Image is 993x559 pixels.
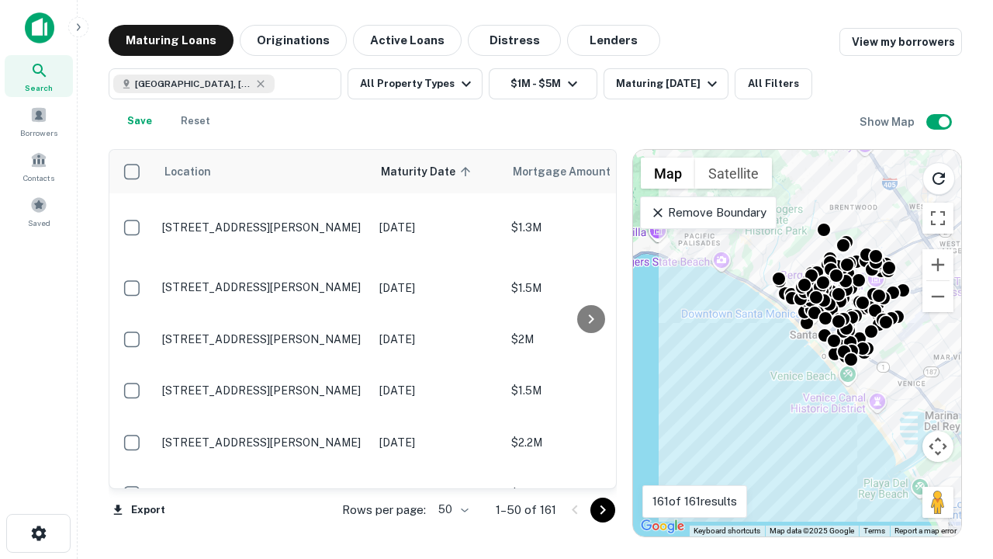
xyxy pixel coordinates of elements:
p: $1.3M [511,219,666,236]
button: Save your search to get updates of matches that match your search criteria. [115,106,164,137]
p: [DATE] [379,331,496,348]
span: [GEOGRAPHIC_DATA], [GEOGRAPHIC_DATA], [GEOGRAPHIC_DATA] [135,77,251,91]
span: Saved [28,217,50,229]
img: capitalize-icon.png [25,12,54,43]
p: [DATE] [379,279,496,297]
button: Maturing [DATE] [604,68,728,99]
p: [DATE] [379,434,496,451]
p: [DATE] [379,485,496,502]
p: [DATE] [379,382,496,399]
button: Go to next page [590,498,615,523]
a: Contacts [5,145,73,187]
span: Search [25,82,53,94]
button: All Filters [735,68,812,99]
a: Saved [5,190,73,232]
button: $1M - $5M [489,68,597,99]
div: 0 0 [633,150,961,536]
a: Open this area in Google Maps (opens a new window) [637,516,688,536]
button: Keyboard shortcuts [694,526,760,536]
p: $1.5M [511,279,666,297]
button: Show street map [641,158,695,189]
div: 50 [432,498,471,521]
iframe: Chat Widget [915,435,993,509]
a: Report a map error [894,526,957,535]
button: All Property Types [348,68,483,99]
button: Zoom in [922,249,953,280]
p: Remove Boundary [650,203,766,222]
p: [STREET_ADDRESS][PERSON_NAME] [162,220,364,234]
button: Map camera controls [922,431,953,462]
p: [STREET_ADDRESS][PERSON_NAME] [162,487,364,501]
button: Reload search area [922,162,955,195]
p: $2.2M [511,434,666,451]
p: $1.5M [511,382,666,399]
button: Active Loans [353,25,462,56]
th: Maturity Date [372,150,503,193]
a: View my borrowers [839,28,962,56]
p: [STREET_ADDRESS][PERSON_NAME] [162,384,364,398]
span: Map data ©2025 Google [770,526,854,535]
button: Distress [468,25,561,56]
a: Borrowers [5,100,73,142]
a: Terms (opens in new tab) [863,526,885,535]
h6: Show Map [860,113,917,130]
span: Mortgage Amount [513,162,631,181]
span: Maturity Date [381,162,476,181]
p: Rows per page: [342,501,426,519]
button: Originations [240,25,347,56]
p: 1–50 of 161 [496,501,556,519]
button: Toggle fullscreen view [922,203,953,234]
p: [STREET_ADDRESS][PERSON_NAME] [162,332,364,346]
button: Reset [171,106,220,137]
button: Maturing Loans [109,25,234,56]
p: [STREET_ADDRESS][PERSON_NAME] [162,280,364,294]
p: [STREET_ADDRESS][PERSON_NAME] [162,436,364,450]
p: 161 of 161 results [652,492,737,511]
div: Maturing [DATE] [616,75,721,93]
th: Mortgage Amount [503,150,674,193]
p: $1.3M [511,485,666,502]
a: Search [5,55,73,97]
p: [DATE] [379,219,496,236]
button: Show satellite imagery [695,158,772,189]
img: Google [637,516,688,536]
p: $2M [511,331,666,348]
button: Lenders [567,25,660,56]
span: Location [164,162,211,181]
button: Zoom out [922,281,953,312]
button: Export [109,498,169,522]
span: Contacts [23,172,54,184]
span: Borrowers [20,127,57,139]
th: Location [154,150,372,193]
